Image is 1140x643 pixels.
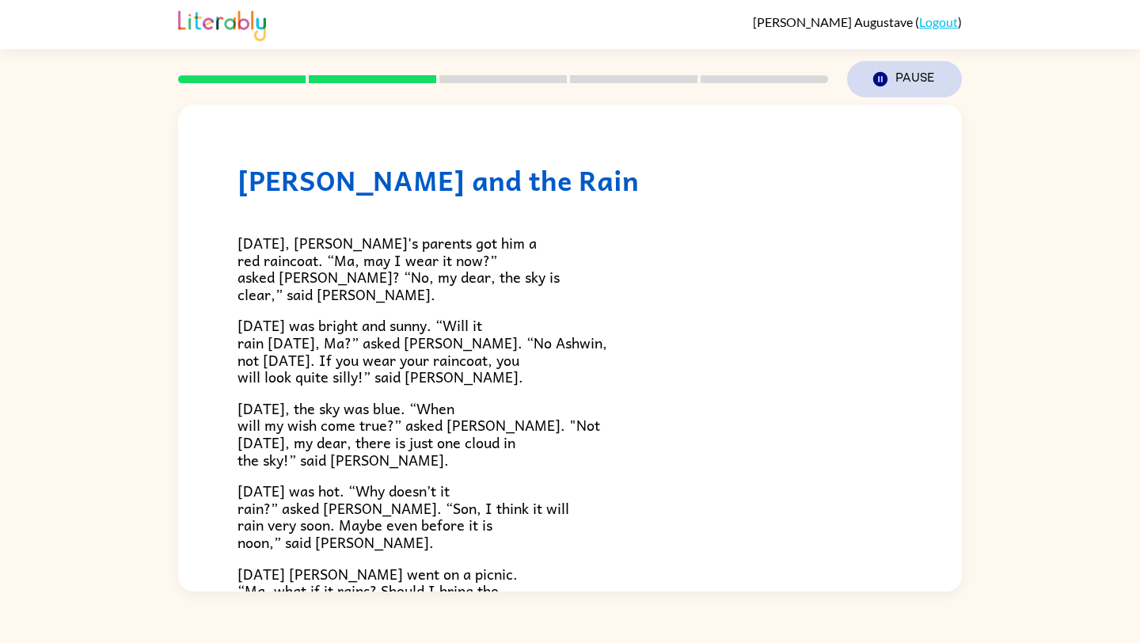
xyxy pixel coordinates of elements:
[919,14,958,29] a: Logout
[237,164,902,196] h1: [PERSON_NAME] and the Rain
[753,14,962,29] div: ( )
[237,231,560,306] span: [DATE], [PERSON_NAME]'s parents got him a red raincoat. “Ma, may I wear it now?” asked [PERSON_NA...
[237,314,607,388] span: [DATE] was bright and sunny. “Will it rain [DATE], Ma?” asked [PERSON_NAME]. “No Ashwin, not [DAT...
[847,61,962,97] button: Pause
[178,6,266,41] img: Literably
[753,14,915,29] span: [PERSON_NAME] Augustave
[237,479,569,554] span: [DATE] was hot. “Why doesn’t it rain?” asked [PERSON_NAME]. “Son, I think it will rain very soon....
[237,397,600,471] span: [DATE], the sky was blue. “When will my wish come true?” asked [PERSON_NAME]. "Not [DATE], my dea...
